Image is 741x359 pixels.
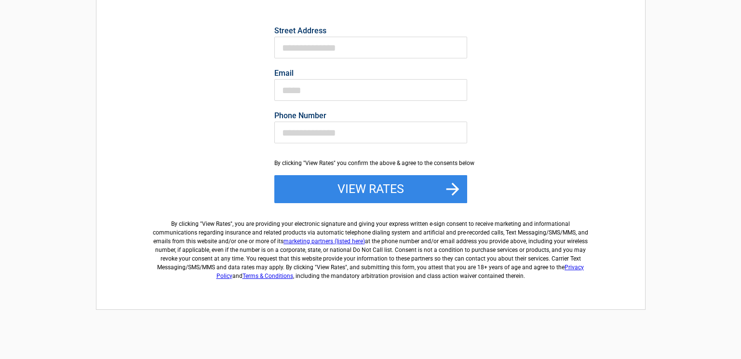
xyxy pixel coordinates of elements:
label: Phone Number [274,112,467,120]
label: Email [274,69,467,77]
a: marketing partners (listed here) [283,238,365,245]
label: Street Address [274,27,467,35]
a: Privacy Policy [216,264,584,279]
label: By clicking " ", you are providing your electronic signature and giving your express written e-si... [149,212,592,280]
a: Terms & Conditions [243,273,293,279]
button: View Rates [274,175,467,203]
span: View Rates [202,221,230,227]
div: By clicking "View Rates" you confirm the above & agree to the consents below [274,159,467,167]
